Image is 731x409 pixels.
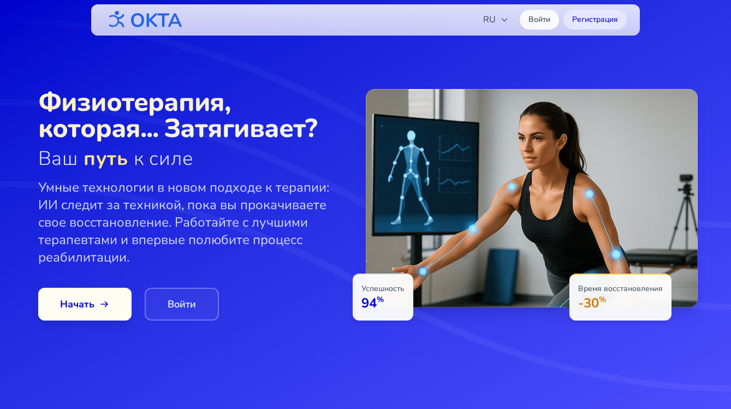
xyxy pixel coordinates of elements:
[361,294,405,312] p: 94
[38,288,132,321] a: Начать
[60,297,110,312] span: Начать
[38,179,344,266] p: Умные технологии в новом подходе к терапии: ИИ следит за техникой, пока вы прокачиваете свое восс...
[483,13,509,26] span: RU
[84,145,128,172] span: путь
[38,148,344,170] span: Ваш к силе
[104,5,183,34] img: OKTA logo
[563,10,627,29] a: Регистрация
[520,10,559,29] a: Войти
[361,283,405,294] p: Успешность
[38,89,344,141] span: Физиотерапия, которая... Затягивает?
[145,288,219,321] a: Войти
[477,9,515,31] button: RU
